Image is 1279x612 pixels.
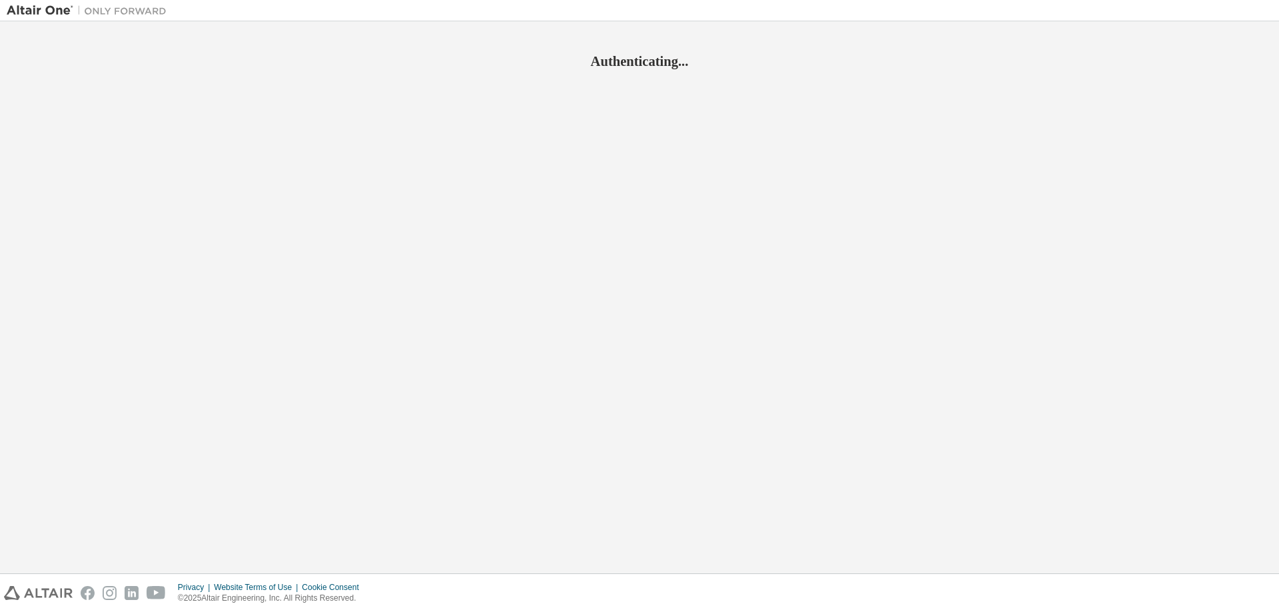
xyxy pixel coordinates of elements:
[7,53,1272,70] h2: Authenticating...
[4,586,73,600] img: altair_logo.svg
[103,586,117,600] img: instagram.svg
[125,586,139,600] img: linkedin.svg
[178,593,367,604] p: © 2025 Altair Engineering, Inc. All Rights Reserved.
[7,4,173,17] img: Altair One
[214,582,302,593] div: Website Terms of Use
[147,586,166,600] img: youtube.svg
[178,582,214,593] div: Privacy
[302,582,366,593] div: Cookie Consent
[81,586,95,600] img: facebook.svg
